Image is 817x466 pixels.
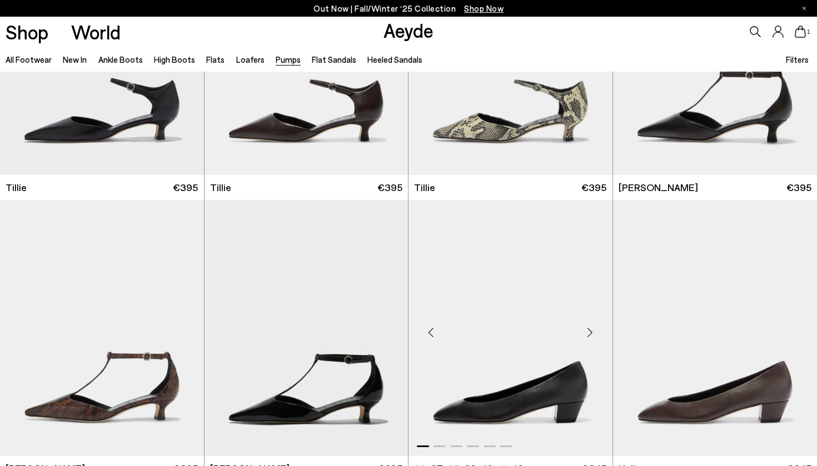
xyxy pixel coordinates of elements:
[6,54,52,64] a: All Footwear
[795,26,806,38] a: 1
[71,22,121,42] a: World
[414,181,435,194] span: Tillie
[6,22,48,42] a: Shop
[383,18,434,42] a: Aeyde
[409,175,612,200] a: Tillie €395
[154,54,195,64] a: High Boots
[205,200,409,456] img: Liz T-Bar Pumps
[409,200,612,456] img: Helia Low-Cut Pumps
[173,181,198,194] span: €395
[786,181,811,194] span: €395
[205,175,409,200] a: Tillie €395
[786,54,809,64] span: Filters
[98,54,143,64] a: Ankle Boots
[581,181,606,194] span: €395
[206,54,225,64] a: Flats
[6,181,27,194] span: Tillie
[367,54,422,64] a: Heeled Sandals
[377,181,402,194] span: €395
[464,3,504,13] span: Navigate to /collections/new-in
[409,200,612,456] a: Next slide Previous slide
[414,315,447,349] div: Previous slide
[619,181,698,194] span: [PERSON_NAME]
[409,200,612,456] div: 1 / 6
[312,54,356,64] a: Flat Sandals
[313,2,504,16] p: Out Now | Fall/Winter ‘25 Collection
[574,315,607,349] div: Next slide
[806,29,811,35] span: 1
[236,54,265,64] a: Loafers
[276,54,301,64] a: Pumps
[210,181,231,194] span: Tillie
[63,54,87,64] a: New In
